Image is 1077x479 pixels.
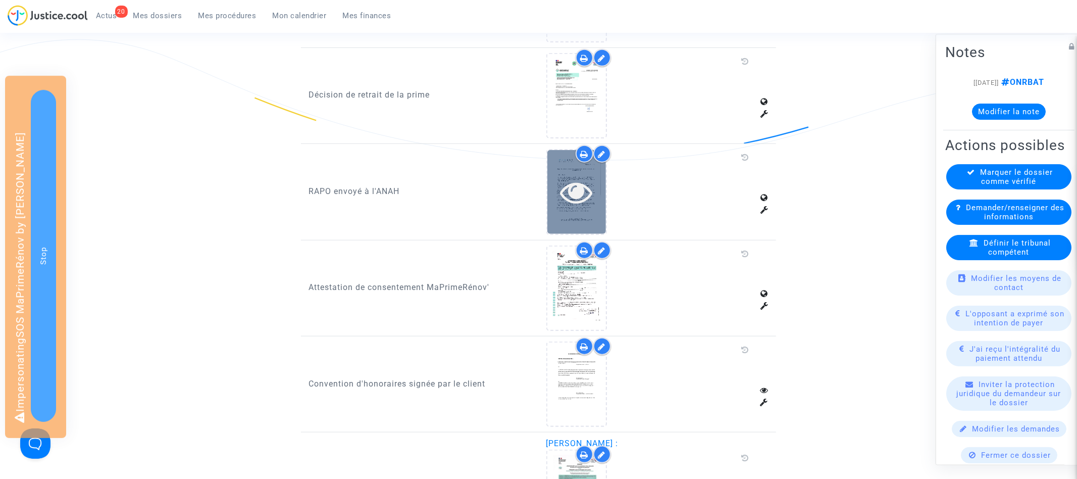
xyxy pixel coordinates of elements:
[198,11,257,20] span: Mes procédures
[20,428,50,459] iframe: Help Scout Beacon - Open
[265,8,335,23] a: Mon calendrier
[972,424,1060,434] span: Modifier les demandes
[970,345,1061,363] span: J'ai reçu l'intégralité du paiement attendu
[115,6,128,18] div: 20
[981,168,1053,186] span: Marquer le dossier comme vérifié
[309,88,531,101] p: Décision de retrait de la prime
[125,8,190,23] a: Mes dossiers
[343,11,391,20] span: Mes finances
[957,380,1061,407] span: Inviter la protection juridique du demandeur sur le dossier
[5,76,66,438] div: Impersonating
[973,79,999,86] span: [[DATE]]
[39,247,48,265] span: Stop
[945,43,1072,61] h2: Notes
[982,451,1051,460] span: Fermer ce dossier
[984,238,1051,257] span: Définir le tribunal compétent
[309,377,531,390] p: Convention d'honoraires signée par le client
[966,309,1065,327] span: L'opposant a exprimé son intention de payer
[133,11,182,20] span: Mes dossiers
[335,8,399,23] a: Mes finances
[999,77,1044,87] span: ONRBAT
[190,8,265,23] a: Mes procédures
[88,8,125,23] a: 20Actus
[945,136,1072,154] h2: Actions possibles
[309,185,531,198] p: RAPO envoyé à l'ANAH
[96,11,117,20] span: Actus
[546,439,619,448] span: [PERSON_NAME] :
[8,5,88,26] img: jc-logo.svg
[971,274,1062,292] span: Modifier les moyens de contact
[31,90,56,422] button: Stop
[273,11,327,20] span: Mon calendrier
[309,281,531,294] p: Attestation de consentement MaPrimeRénov'
[966,203,1064,221] span: Demander/renseigner des informations
[972,104,1046,120] button: Modifier la note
